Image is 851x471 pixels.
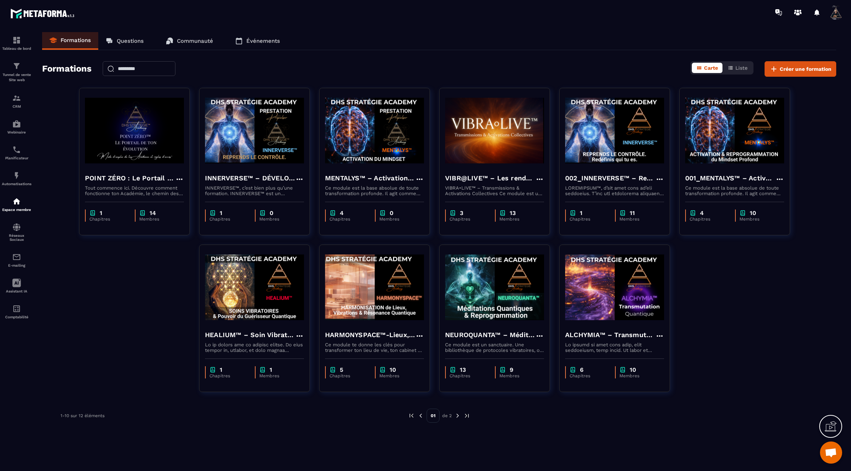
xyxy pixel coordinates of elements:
img: chapter [739,209,746,217]
span: Liste [735,65,748,71]
h4: NEUROQUANTA™ – Méditations Quantiques de Reprogrammation [445,330,535,340]
img: automations [12,197,21,206]
a: automationsautomationsAutomatisations [2,166,31,191]
p: 10 [750,209,756,217]
img: chapter [450,366,456,373]
a: accountantaccountantComptabilité [2,299,31,325]
img: next [454,412,461,419]
p: Ce module est un sanctuaire. Une bibliothèque de protocoles vibratoires, où chaque méditation agi... [445,342,544,353]
h4: INNERVERSE™ – DÉVELOPPEMENT DE LA CONSCIENCE [205,173,295,183]
p: Membres [379,217,417,222]
p: 1 [220,209,222,217]
img: chapter [499,366,506,373]
img: formation-background [565,250,664,324]
img: automations [12,120,21,128]
img: social-network [12,223,21,232]
p: 6 [580,366,584,373]
p: Membres [499,217,537,222]
p: 0 [390,209,393,217]
a: formation-backgroundNEUROQUANTA™ – Méditations Quantiques de ReprogrammationCe module est un sanc... [439,245,559,401]
h4: MENTALYS™ – Activation du Mindset [325,173,415,183]
a: Assistant IA [2,273,31,299]
img: formation-background [85,94,184,167]
p: Chapitres [329,217,368,222]
button: Créer une formation [765,61,836,77]
img: chapter [499,209,506,217]
a: formation-backgroundVIBR@LIVE™ – Les rendez-vous d’intégration vivanteVIBRA•LIVE™ – Transmissions... [439,88,559,245]
p: 1 [220,366,222,373]
img: next [464,412,470,419]
img: chapter [209,209,216,217]
a: formation-background001_MENTALYS™ – Activation & Reprogrammation du Mindset ProfondCe module est ... [679,88,799,245]
img: chapter [619,209,626,217]
p: de 2 [442,413,452,419]
p: Chapitres [570,217,608,222]
img: accountant [12,304,21,313]
p: VIBRA•LIVE™ – Transmissions & Activations Collectives Ce module est un espace vivant. [PERSON_NAM... [445,185,544,196]
p: Membres [619,217,657,222]
p: Membres [499,373,537,378]
p: Membres [739,217,777,222]
h4: 001_MENTALYS™ – Activation & Reprogrammation du Mindset Profond [685,173,775,183]
p: Membres [259,373,297,378]
p: 4 [340,209,344,217]
img: chapter [139,209,146,217]
p: Tunnel de vente Site web [2,72,31,83]
img: automations [12,171,21,180]
img: chapter [259,209,266,217]
img: prev [417,412,424,419]
p: Chapitres [209,373,247,378]
p: Lo ip dolors ame co adipisc elitse. Do eius tempor in, utlabor, et dolo magnaa enimadmin veniamqu... [205,342,304,353]
span: Carte [704,65,718,71]
img: formation [12,94,21,103]
p: Lo ipsumd si amet cons adip, elit seddoeiusm, temp incid. Ut labor et dolore mag aliquaenimad mi ... [565,342,664,353]
p: 1-10 sur 12 éléments [61,413,105,418]
p: Tout commence ici. Découvre comment fonctionne ton Académie, le chemin des formations, et les clé... [85,185,184,196]
h4: ALCHYMIA™ – Transmutation Quantique [565,330,655,340]
p: 13 [510,209,516,217]
a: formation-background002_INNERVERSE™ – Reprogrammation Quantique & Activation du Soi RéelLOREMIPSU... [559,88,679,245]
img: prev [408,412,415,419]
img: chapter [329,209,336,217]
p: Tableau de bord [2,46,31,51]
p: Chapitres [209,217,247,222]
p: 10 [630,366,636,373]
img: chapter [450,209,456,217]
a: formation-backgroundALCHYMIA™ – Transmutation QuantiqueLo ipsumd si amet cons adip, elit seddoeiu... [559,245,679,401]
p: 5 [340,366,343,373]
p: 1 [580,209,582,217]
img: chapter [379,209,386,217]
p: Formations [61,37,91,44]
img: formation-background [325,94,424,167]
a: Questions [98,32,151,50]
p: Questions [117,38,144,44]
a: formationformationTunnel de vente Site web [2,56,31,88]
p: 3 [460,209,463,217]
p: 14 [150,209,156,217]
p: Ce module est la base absolue de toute transformation profonde. Il agit comme une activation du n... [325,185,424,196]
img: scheduler [12,145,21,154]
p: Chapitres [450,373,488,378]
p: 0 [270,209,273,217]
h2: Formations [42,61,92,77]
p: 11 [630,209,635,217]
img: chapter [619,366,626,373]
p: Espace membre [2,208,31,212]
p: 1 [100,209,102,217]
a: emailemailE-mailing [2,247,31,273]
p: Ce module est la base absolue de toute transformation profonde. Il agit comme une activation du n... [685,185,784,196]
img: chapter [329,366,336,373]
img: formation [12,62,21,70]
img: formation [12,36,21,45]
span: Créer une formation [780,65,831,73]
p: Planificateur [2,156,31,160]
div: Ouvrir le chat [820,441,842,464]
img: formation-background [205,250,304,324]
p: 4 [700,209,704,217]
a: formationformationCRM [2,88,31,114]
img: chapter [570,209,576,217]
p: E-mailing [2,263,31,267]
p: Ce module te donne les clés pour transformer ton lieu de vie, ton cabinet ou ton entreprise en un... [325,342,424,353]
p: Webinaire [2,130,31,134]
p: Membres [619,373,657,378]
